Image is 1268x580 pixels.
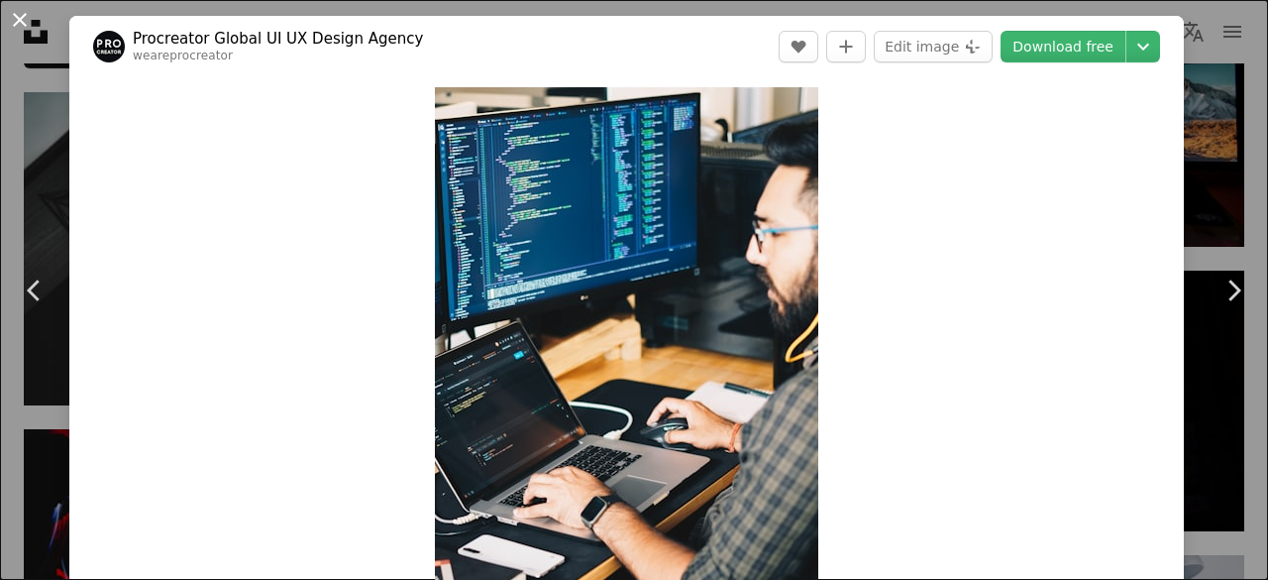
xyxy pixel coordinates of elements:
a: Download free [1001,31,1125,62]
a: weareprocreator [133,49,233,62]
a: Procreator Global UI UX Design Agency [133,29,423,49]
button: Like [779,31,818,62]
button: Add to Collection [826,31,866,62]
button: Edit image [874,31,993,62]
a: Next [1199,195,1268,386]
img: Go to Procreator Global UI UX Design Agency's profile [93,31,125,62]
button: Choose download size [1126,31,1160,62]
